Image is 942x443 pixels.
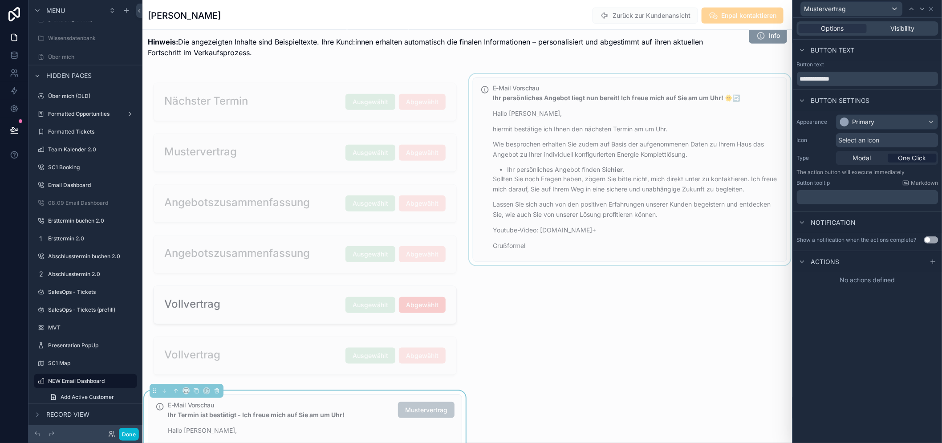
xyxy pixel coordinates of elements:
[34,249,137,264] a: Abschlusstermin buchen 2.0
[34,374,137,388] a: NEW Email Dashboard
[797,154,832,162] label: Type
[48,360,135,367] label: SC1 Map
[898,154,926,163] span: One Click
[797,179,830,187] label: Button tooltip
[48,93,135,100] label: Über mich (OLD)
[34,303,137,317] a: SalesOps - Tickets (prefill)
[48,289,135,296] label: SalesOps - Tickets
[34,321,137,335] a: MVT
[48,271,135,278] label: Abschlusstermin 2.0
[797,190,938,204] div: scrollable content
[797,137,832,144] label: Icon
[48,182,135,189] label: Email Dashboard
[48,110,123,118] label: Formatted Opportunities
[48,53,135,61] label: Über mich
[836,114,938,130] button: Primary
[48,235,135,242] label: Ersttermin 2.0
[34,356,137,370] a: SC1 Map
[891,24,915,33] span: Visibility
[46,6,65,15] span: Menu
[821,24,844,33] span: Options
[34,31,137,45] a: Wissensdatenbank
[793,272,942,288] div: No actions defined
[34,125,137,139] a: Formatted Tickets
[168,411,345,419] strong: Ihr Termin ist bestätigt - Ich freue mich auf Sie am um Uhr!
[839,136,880,145] span: Select an icon
[34,160,137,175] a: SC1 Booking
[811,218,856,227] span: Notification
[48,342,135,349] label: Presentation PopUp
[119,428,139,441] button: Done
[34,196,137,210] a: 08.09 Email Dashboard
[48,253,135,260] label: Abschlusstermin buchen 2.0
[34,178,137,192] a: Email Dashboard
[797,118,832,126] label: Appearance
[811,257,840,266] span: Actions
[168,426,391,436] p: Hallo [PERSON_NAME],
[148,9,221,22] h1: [PERSON_NAME]
[797,169,938,176] p: The action button will execute immediately
[804,4,846,13] span: Mustervertrag
[34,232,137,246] a: Ersttermin 2.0
[34,142,137,157] a: Team Kalender 2.0
[61,394,114,401] span: Add Active Customer
[46,72,92,81] span: Hidden pages
[797,61,824,68] label: Button text
[48,128,135,135] label: Formatted Tickets
[34,267,137,281] a: Abschlusstermin 2.0
[48,217,135,224] label: Ersttermin buchen 2.0
[34,214,137,228] a: Ersttermin buchen 2.0
[853,118,875,126] div: Primary
[797,236,917,244] div: Show a notification when the actions complete?
[34,50,137,64] a: Über mich
[48,164,135,171] label: SC1 Booking
[168,402,391,408] h5: E-Mail Vorschau
[902,179,938,187] a: Markdown
[48,306,135,313] label: SalesOps - Tickets (prefill)
[48,324,135,331] label: MVT
[48,146,135,153] label: Team Kalender 2.0
[911,179,938,187] span: Markdown
[48,35,135,42] label: Wissensdatenbank
[34,89,137,103] a: Über mich (OLD)
[811,46,855,55] span: Button text
[34,107,137,121] a: Formatted Opportunities
[46,410,89,419] span: Record view
[48,378,132,385] label: NEW Email Dashboard
[34,338,137,353] a: Presentation PopUp
[45,390,137,404] a: Add Active Customer
[34,285,137,299] a: SalesOps - Tickets
[811,96,870,105] span: Button settings
[853,154,871,163] span: Modal
[48,199,135,207] label: 08.09 Email Dashboard
[800,1,903,16] button: Mustervertrag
